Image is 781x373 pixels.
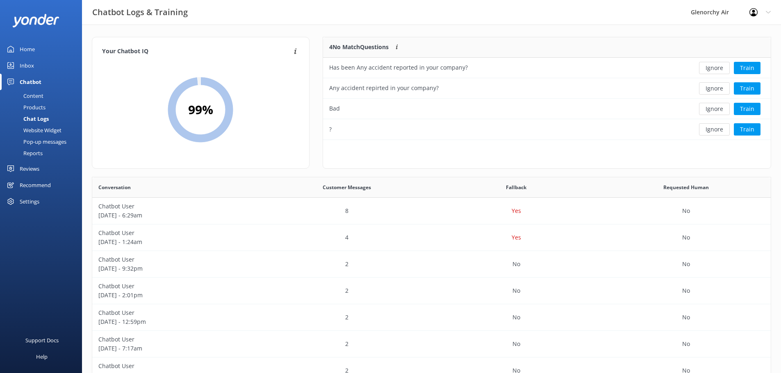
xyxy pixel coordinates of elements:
[20,57,34,74] div: Inbox
[98,308,256,317] p: Chatbot User
[92,198,771,224] div: row
[98,183,131,191] span: Conversation
[682,233,690,242] p: No
[512,313,520,322] p: No
[98,291,256,300] p: [DATE] - 2:01pm
[329,43,389,52] p: 4 No Match Questions
[345,233,348,242] p: 4
[92,304,771,331] div: row
[323,58,771,140] div: grid
[92,331,771,357] div: row
[92,224,771,251] div: row
[734,103,761,115] button: Train
[323,78,771,99] div: row
[5,113,49,124] div: Chat Logs
[323,58,771,78] div: row
[699,103,730,115] button: Ignore
[512,339,520,348] p: No
[98,237,256,246] p: [DATE] - 1:24am
[734,62,761,74] button: Train
[102,47,291,56] h4: Your Chatbot IQ
[92,278,771,304] div: row
[734,123,761,136] button: Train
[5,113,82,124] a: Chat Logs
[20,177,51,193] div: Recommend
[20,74,41,90] div: Chatbot
[345,313,348,322] p: 2
[92,6,188,19] h3: Chatbot Logs & Training
[682,339,690,348] p: No
[5,147,82,159] a: Reports
[512,233,521,242] p: Yes
[92,251,771,278] div: row
[98,335,256,344] p: Chatbot User
[329,104,340,113] div: Bad
[12,14,59,27] img: yonder-white-logo.png
[98,255,256,264] p: Chatbot User
[329,63,468,72] div: Has been Any accident reported in your company?
[323,119,771,140] div: row
[682,313,690,322] p: No
[98,317,256,326] p: [DATE] - 12:59pm
[734,82,761,95] button: Train
[5,124,61,136] div: Website Widget
[506,183,526,191] span: Fallback
[98,344,256,353] p: [DATE] - 7:17am
[5,102,46,113] div: Products
[682,260,690,269] p: No
[188,100,213,120] h2: 99 %
[98,264,256,273] p: [DATE] - 9:32pm
[20,193,39,210] div: Settings
[345,286,348,295] p: 2
[699,123,730,136] button: Ignore
[5,90,43,102] div: Content
[663,183,709,191] span: Requested Human
[98,228,256,237] p: Chatbot User
[5,90,82,102] a: Content
[329,125,332,134] div: ?
[5,102,82,113] a: Products
[98,282,256,291] p: Chatbot User
[98,362,256,371] p: Chatbot User
[345,260,348,269] p: 2
[5,136,66,147] div: Pop-up messages
[20,41,35,57] div: Home
[25,332,59,348] div: Support Docs
[36,348,48,365] div: Help
[512,206,521,215] p: Yes
[323,99,771,119] div: row
[5,147,43,159] div: Reports
[323,183,371,191] span: Customer Messages
[345,206,348,215] p: 8
[512,260,520,269] p: No
[345,339,348,348] p: 2
[329,84,439,93] div: Any accident repirted in your company?
[98,211,256,220] p: [DATE] - 6:29am
[699,62,730,74] button: Ignore
[20,161,39,177] div: Reviews
[682,286,690,295] p: No
[682,206,690,215] p: No
[98,202,256,211] p: Chatbot User
[699,82,730,95] button: Ignore
[5,136,82,147] a: Pop-up messages
[5,124,82,136] a: Website Widget
[512,286,520,295] p: No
